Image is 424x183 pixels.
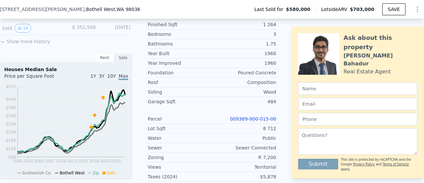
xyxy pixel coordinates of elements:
[230,116,276,122] a: 009389-000-015-00
[148,135,212,141] div: Water
[107,171,116,175] span: Sale
[212,135,276,141] div: Public
[6,122,16,127] tspan: $298
[212,21,276,28] div: 1 264
[382,3,405,15] button: SAVE
[6,130,16,135] tspan: $248
[298,113,417,126] input: Phone
[148,144,212,151] div: Sewer
[34,159,45,163] tspan: 2005
[344,52,417,68] div: [PERSON_NAME] Bahadur
[383,162,409,166] a: Terms of Service
[95,53,114,62] div: Rent
[100,159,110,163] tspan: 2020
[212,41,276,47] div: 1.75
[24,159,34,163] tspan: 2002
[341,157,417,172] div: This site is protected by reCAPTCHA and the Google and apply.
[22,171,52,175] span: Snohomish Co.
[89,159,99,163] tspan: 2018
[212,98,276,105] div: 484
[6,105,16,110] tspan: $398
[148,21,212,28] div: Finished Sqft
[148,173,212,180] div: Taxes (2024)
[254,6,286,13] span: Last Sold for
[353,162,375,166] a: Privacy Policy
[212,69,276,76] div: Poured Concrete
[119,73,128,80] span: Max
[84,6,140,13] span: , Bothell West
[344,68,391,76] div: Real Estate Agent
[148,154,212,161] div: Zoning
[78,159,88,163] tspan: 2015
[99,73,104,79] span: 3Y
[212,164,276,170] div: Territorial
[298,159,338,169] button: Submit
[148,60,212,66] div: Year Improved
[212,79,276,86] div: Composition
[148,50,212,57] div: Year Built
[286,6,310,13] span: $580,000
[4,73,66,83] div: Price per Square Foot
[107,73,116,79] span: 10Y
[6,84,16,89] tspan: $525
[114,53,132,62] div: Sale
[148,89,212,95] div: Siding
[212,125,276,132] div: 8 712
[60,171,84,175] span: Bothell West
[212,144,276,151] div: Sewer Connected
[101,24,131,33] div: [DATE]
[148,69,212,76] div: Foundation
[148,164,212,170] div: Views
[148,125,212,132] div: Lot Sqft
[92,171,99,175] span: Zip
[4,66,128,73] div: Houses Median Sale
[212,60,276,66] div: 1960
[90,73,96,79] span: 1Y
[148,98,212,105] div: Garage Sqft
[148,31,212,38] div: Bedrooms
[6,146,16,151] tspan: $148
[148,79,212,86] div: Roof
[6,97,16,102] tspan: $448
[6,138,16,143] tspan: $198
[212,50,276,57] div: 1960
[72,25,96,30] span: $ 352,500
[148,41,212,47] div: Bathrooms
[6,114,16,118] tspan: $348
[45,159,56,163] tspan: 2007
[212,154,276,161] div: R 7,200
[411,3,424,16] button: Show Options
[13,159,23,163] tspan: 2000
[148,116,212,122] div: Parcel
[350,7,374,12] span: $703,000
[2,24,61,33] div: Sold
[8,155,16,159] tspan: $98
[15,24,31,33] button: View historical data
[321,6,350,13] span: Lotside ARV
[212,173,276,180] div: $5,878
[67,159,77,163] tspan: 2013
[212,89,276,95] div: Wood
[212,31,276,38] div: 3
[298,98,417,110] input: Email
[111,159,121,163] tspan: 2023
[298,82,417,95] input: Name
[56,159,66,163] tspan: 2010
[115,7,140,12] span: , WA 98036
[344,33,417,52] div: Ask about this property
